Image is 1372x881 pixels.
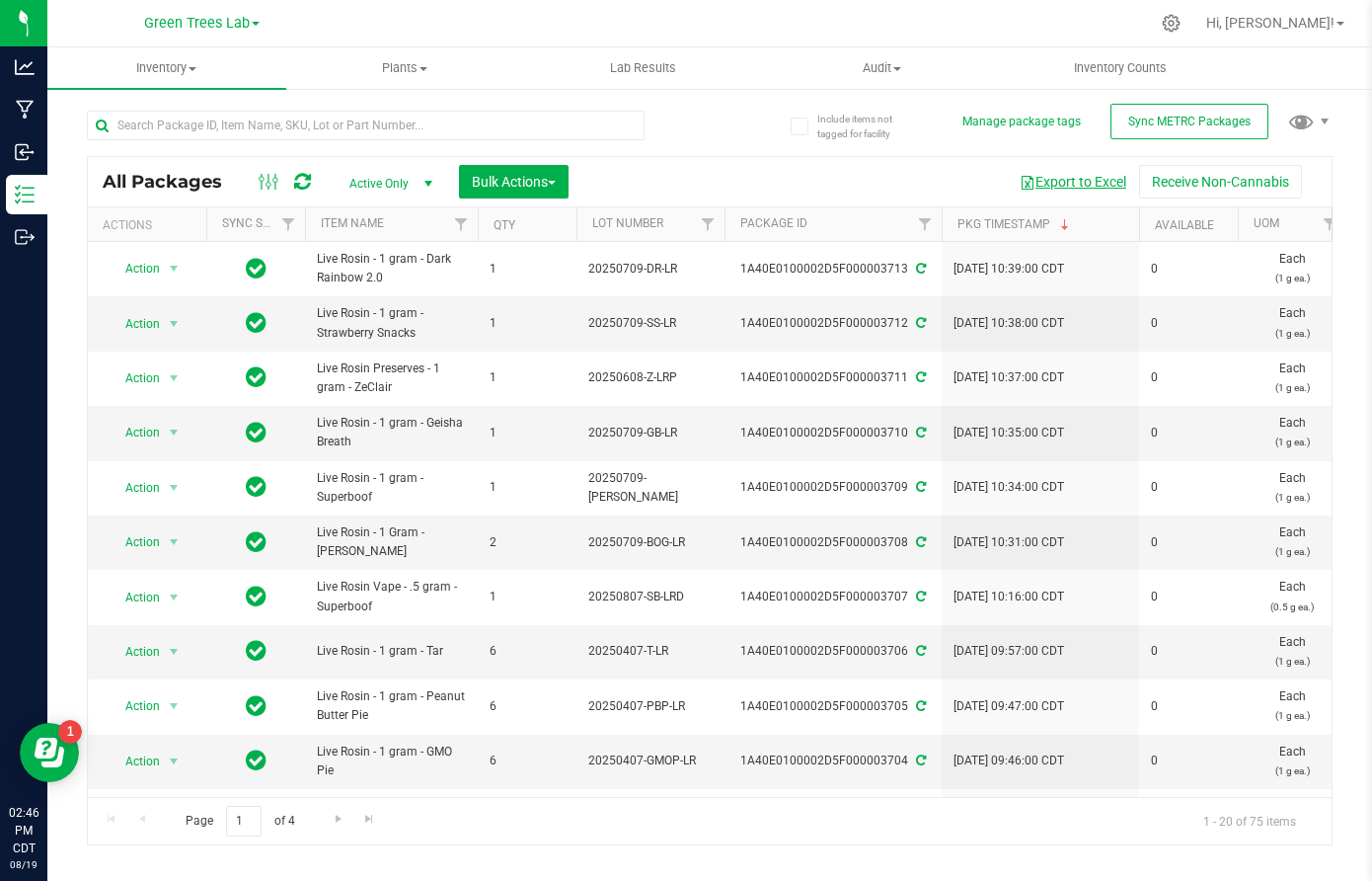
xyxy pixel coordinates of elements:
div: 1A40E0100002D5F000003709 [722,478,945,497]
span: In Sync [246,637,267,665]
span: select [162,528,187,556]
span: Inventory Counts [1047,59,1193,77]
div: Actions [103,218,198,232]
inline-svg: Inventory [15,185,35,204]
span: 0 [1151,752,1226,770]
span: Sync from Compliance System [913,535,926,549]
span: [DATE] 09:46:00 CDT [953,752,1064,770]
span: Live Rosin - 1 gram - Peanut Butter Pie [317,687,466,725]
span: Hi, [PERSON_NAME]! [1206,15,1334,31]
span: Sync METRC Packages [1128,115,1251,128]
span: 1 [490,588,565,606]
button: Export to Excel [1007,165,1139,199]
span: [DATE] 10:31:00 CDT [953,533,1064,552]
span: select [162,419,187,446]
button: Sync METRC Packages [1110,104,1268,139]
span: Each [1250,360,1334,397]
div: 1A40E0100002D5F000003706 [722,642,945,661]
div: 1A40E0100002D5F000003713 [722,260,945,279]
span: In Sync [246,473,267,501]
span: 6 [490,697,565,716]
span: Live Rosin - 1 gram - Superboof [317,469,466,507]
span: [DATE] 10:38:00 CDT [953,314,1064,333]
span: select [162,310,187,338]
span: 0 [1151,424,1226,442]
span: Action [108,638,161,666]
span: Sync from Compliance System [913,754,926,767]
span: 1 [490,368,565,387]
span: [DATE] 10:37:00 CDT [953,368,1064,387]
div: 1A40E0100002D5F000003712 [722,314,945,333]
a: Filter [909,207,942,241]
span: 0 [1151,314,1226,333]
a: Pkg Timestamp [957,217,1073,231]
span: In Sync [246,692,267,720]
span: 20250407-GMOP-LR [588,752,713,770]
span: Lab Results [583,59,703,77]
p: (1 g ea.) [1250,761,1334,780]
p: (0.5 g ea.) [1250,598,1334,616]
span: Green Trees Lab [144,15,250,32]
span: [DATE] 10:34:00 CDT [953,478,1064,497]
span: select [162,255,187,282]
span: 2 [490,533,565,552]
iframe: Resource center unread badge [58,720,82,744]
span: select [162,638,187,666]
a: Item Name [321,216,384,230]
span: 20250709-GB-LR [588,424,713,442]
span: Live Rosin - 1 gram - Geisha Breath [317,414,466,451]
a: Inventory Counts [1001,47,1240,89]
inline-svg: Inbound [15,142,35,162]
span: Each [1250,469,1334,507]
a: Lab Results [524,47,763,89]
span: Sync from Compliance System [913,316,926,330]
span: [DATE] 10:39:00 CDT [953,260,1064,279]
span: Live Rosin - 1 Gram - [PERSON_NAME] [317,523,466,561]
p: (1 g ea.) [1250,378,1334,397]
span: Each [1250,578,1334,615]
span: Sync from Compliance System [913,699,926,713]
button: Receive Non-Cannabis [1139,165,1302,199]
inline-svg: Analytics [15,57,35,77]
a: Filter [692,207,724,241]
a: UOM [1254,216,1279,230]
a: Sync Status [222,216,298,230]
span: select [162,748,187,775]
span: 0 [1151,588,1226,606]
a: Audit [763,47,1002,89]
span: 1 [490,478,565,497]
span: Action [108,748,161,775]
p: (1 g ea.) [1250,706,1334,725]
span: Each [1250,304,1334,342]
a: Filter [445,207,478,241]
span: 0 [1151,697,1226,716]
span: In Sync [246,419,267,446]
p: (1 g ea.) [1250,542,1334,561]
span: Each [1250,743,1334,780]
span: Sync from Compliance System [913,480,926,494]
span: 20250407-T-LR [588,642,713,661]
div: 1A40E0100002D5F000003711 [722,368,945,387]
button: Bulk Actions [459,165,569,199]
span: Sync from Compliance System [913,590,926,603]
a: Go to the next page [324,806,352,833]
span: 20250608-Z-LRP [588,368,713,387]
span: Audit [764,59,1001,77]
span: Action [108,528,161,556]
a: Inventory [47,47,286,89]
span: [DATE] 09:47:00 CDT [953,697,1064,716]
span: 1 - 20 of 75 items [1187,806,1312,836]
span: Action [108,474,161,502]
input: 1 [226,806,262,837]
span: select [162,692,187,720]
span: 1 [490,424,565,442]
span: Live Rosin - 1 gram - GMO Pie [317,743,466,780]
span: In Sync [246,583,267,610]
span: 20250407-PBP-LR [588,697,713,716]
span: 0 [1151,260,1226,279]
span: Each [1250,523,1334,561]
span: Action [108,692,161,720]
span: In Sync [246,747,267,774]
span: [DATE] 10:16:00 CDT [953,588,1064,606]
span: 6 [490,752,565,770]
